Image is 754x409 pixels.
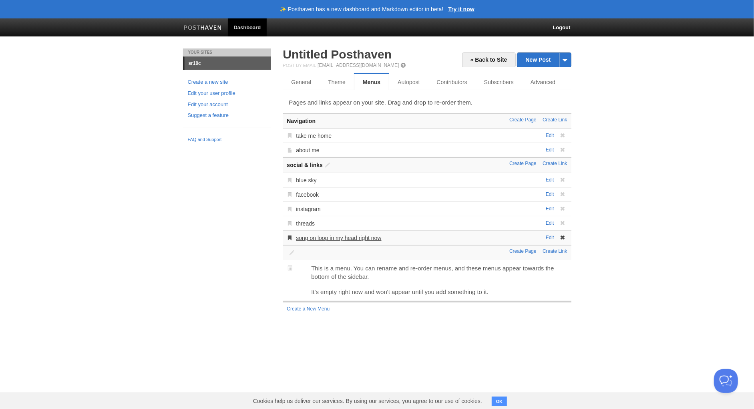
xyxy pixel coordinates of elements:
a: blue sky [296,177,316,183]
p: It's empty right now and won't appear until you add something to it. [311,288,567,296]
a: Theme [320,74,354,90]
a: instagram [296,206,320,212]
a: Advanced [522,74,564,90]
a: Edit [546,133,554,138]
a: General [283,74,320,90]
a: song on loop in my head right now [296,235,381,241]
a: about me [296,147,319,153]
button: OK [492,397,507,406]
a: Suggest a feature [188,111,266,120]
a: Create Page [509,248,536,254]
a: Edit [546,235,554,240]
a: Edit [546,206,554,212]
a: Edit your user profile [188,89,266,98]
a: Edit [546,191,554,197]
a: Logout [547,18,576,36]
a: « Back to Site [462,52,516,67]
header: ✨ Posthaven has a new dashboard and Markdown editor in beta! [279,6,443,12]
a: Subscribers [476,74,522,90]
a: threads [296,220,315,227]
h3: social & links [287,162,567,168]
a: sr10c [185,57,271,70]
a: Untitled Posthaven [283,48,392,61]
a: Autopost [389,74,428,90]
iframe: Help Scout Beacon - Open [714,369,738,393]
p: This is a menu. You can rename and re-order menus, and these menus appear towards the bottom of t... [311,264,567,281]
a: Edit [546,220,554,226]
a: Try it now [448,6,474,12]
a: Create Link [543,161,567,166]
a: Create a New Menu [287,306,330,312]
a: facebook [296,191,319,198]
a: Create Link [543,248,567,254]
a: Edit [546,147,554,153]
a: Create Page [509,117,536,123]
a: Edit your account [188,101,266,109]
a: FAQ and Support [188,136,266,143]
h3: Navigation [287,118,567,124]
a: Contributors [428,74,476,90]
a: Create a new site [188,78,266,87]
a: New Post [517,53,571,67]
a: [EMAIL_ADDRESS][DOMAIN_NAME] [318,62,399,68]
a: Dashboard [228,18,267,36]
a: Menus [354,74,389,90]
a: Create Page [509,161,536,166]
span: Cookies help us deliver our services. By using our services, you agree to our use of cookies. [245,393,490,409]
img: Posthaven-bar [184,25,222,31]
a: Edit [546,177,554,183]
span: Post by Email [283,63,316,68]
a: Create Link [543,117,567,123]
p: Pages and links appear on your site. Drag and drop to re-order them. [289,98,565,107]
a: take me home [296,133,332,139]
li: Your Sites [183,48,271,56]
